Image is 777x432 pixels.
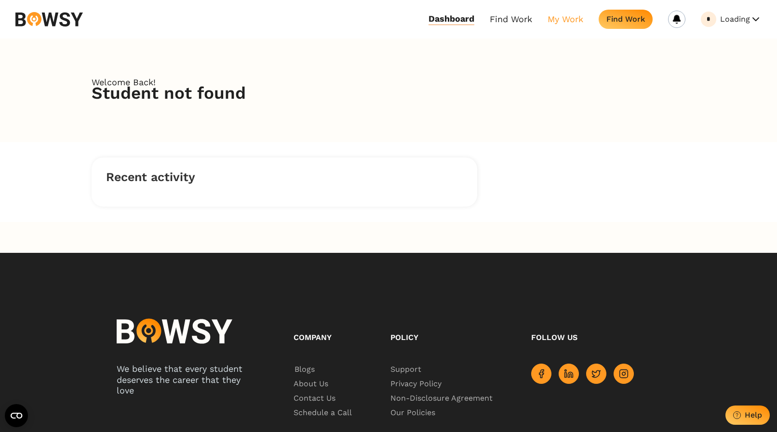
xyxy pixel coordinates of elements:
[5,404,28,427] button: Open CMP widget
[599,10,653,29] button: Find Work
[707,16,710,23] div: Loading
[117,318,232,344] img: logo
[390,406,493,420] a: Our Policies
[390,363,422,377] span: Support
[294,392,337,406] span: Contact Us
[429,13,474,25] a: Dashboard
[390,392,493,406] a: Non-Disclosure Agreement
[390,377,443,392] span: Privacy Policy
[490,13,532,25] a: Find Work
[92,77,685,88] span: Welcome Back!
[294,377,352,392] a: About Us
[701,12,716,27] a: Loading
[548,13,583,25] a: My Work
[390,363,493,377] a: Support
[92,88,685,103] h2: Student not found
[294,392,352,406] a: Contact Us
[106,172,463,192] h2: Recent activity
[531,333,577,342] span: Follow us
[390,377,493,392] a: Privacy Policy
[294,377,330,392] span: About Us
[15,12,83,26] img: svg%3e
[745,410,762,419] div: Help
[720,12,762,27] button: Loading
[390,333,418,342] span: Policy
[117,364,242,395] span: We believe that every student deserves the career that they love
[294,406,352,420] a: Schedule a Call
[294,363,352,377] a: Blogs
[725,406,770,425] button: Help
[390,406,437,420] span: Our Policies
[606,14,645,24] div: Find Work
[294,333,332,342] span: Company
[294,363,315,377] span: Blogs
